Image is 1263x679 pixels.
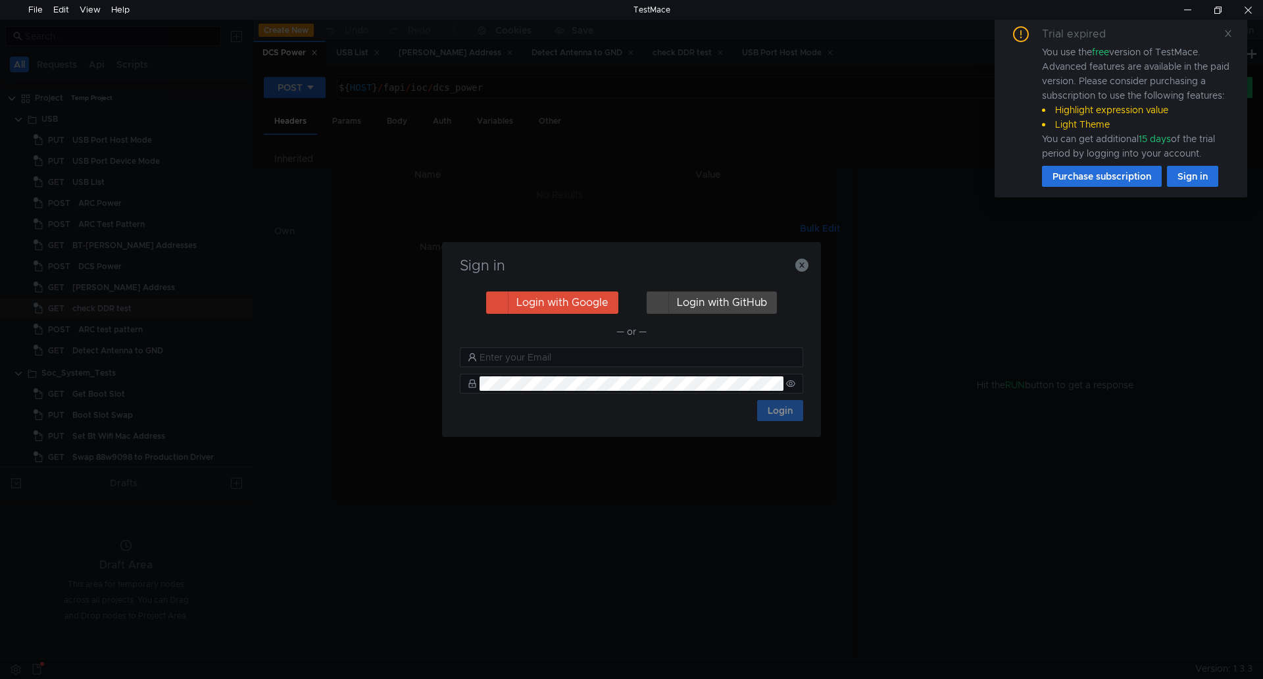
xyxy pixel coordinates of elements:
[1092,46,1109,58] span: free
[1042,103,1231,117] li: Highlight expression value
[647,291,777,314] button: Login with GitHub
[1139,133,1171,145] span: 15 days
[1042,117,1231,132] li: Light Theme
[486,291,618,314] button: Login with Google
[1042,166,1162,187] button: Purchase subscription
[1042,132,1231,161] div: You can get additional of the trial period by logging into your account.
[1167,166,1218,187] button: Sign in
[1042,26,1122,42] div: Trial expired
[458,258,805,274] h3: Sign in
[1042,45,1231,161] div: You use the version of TestMace. Advanced features are available in the paid version. Please cons...
[480,350,795,365] input: Enter your Email
[460,324,803,339] div: — or —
